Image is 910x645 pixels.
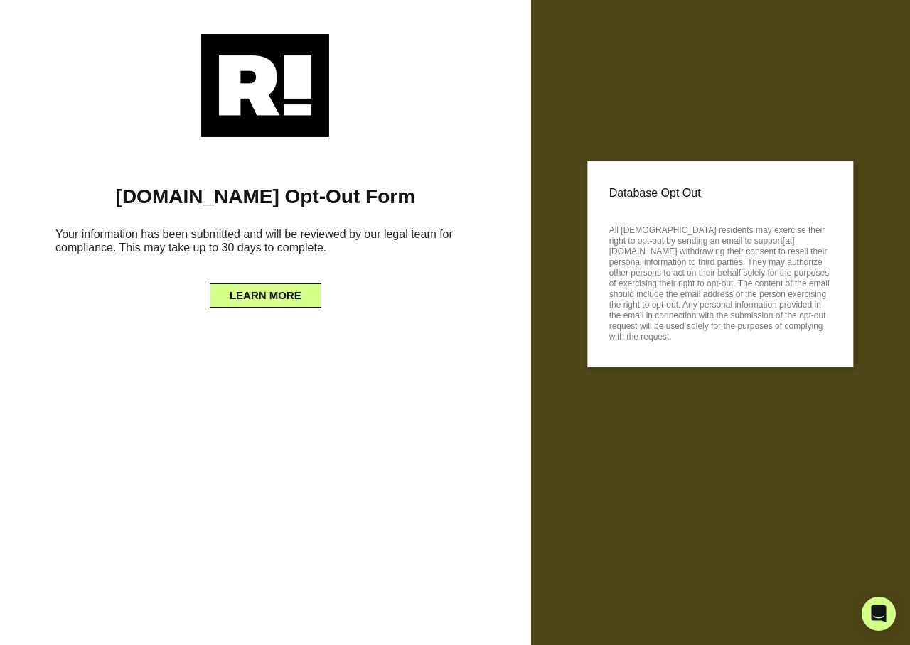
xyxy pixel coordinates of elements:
h1: [DOMAIN_NAME] Opt-Out Form [21,185,510,209]
a: LEARN MORE [210,286,321,297]
p: All [DEMOGRAPHIC_DATA] residents may exercise their right to opt-out by sending an email to suppo... [609,221,832,342]
img: Retention.com [201,34,329,137]
button: LEARN MORE [210,283,321,308]
p: Database Opt Out [609,183,832,204]
div: Open Intercom Messenger [862,597,896,631]
h6: Your information has been submitted and will be reviewed by our legal team for compliance. This m... [21,222,510,266]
